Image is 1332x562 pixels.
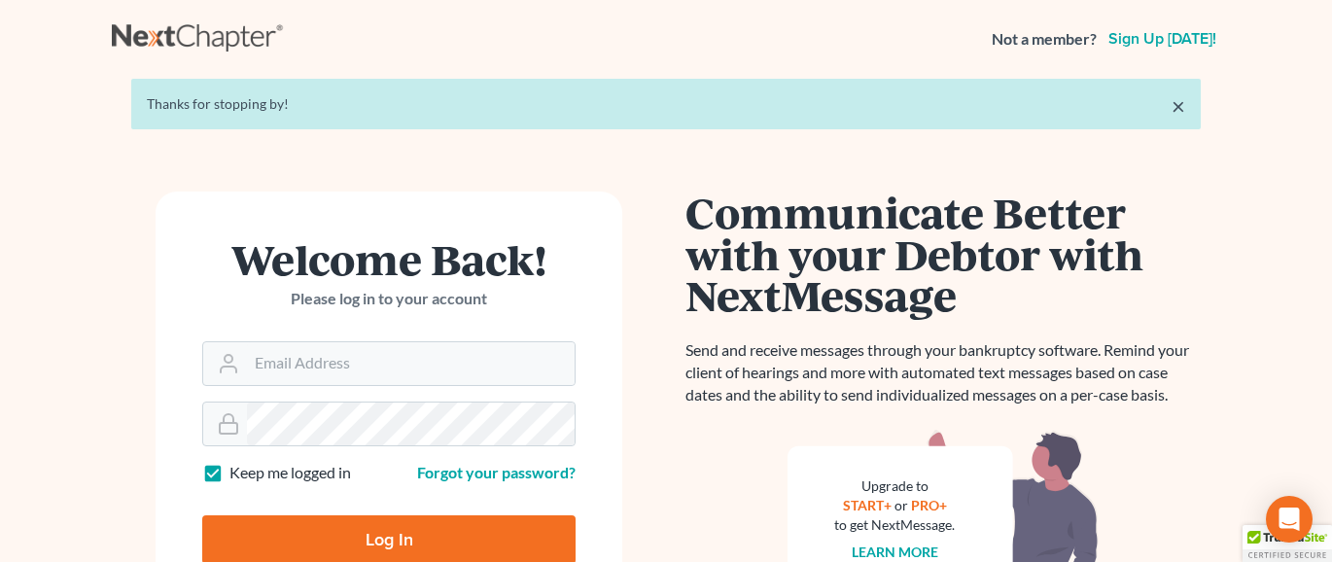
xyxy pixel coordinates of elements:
[417,463,576,481] a: Forgot your password?
[147,94,1185,114] div: Thanks for stopping by!
[1172,94,1185,118] a: ×
[1243,525,1332,562] div: TrustedSite Certified
[852,544,938,560] a: Learn more
[894,497,908,513] span: or
[229,462,351,484] label: Keep me logged in
[685,192,1201,316] h1: Communicate Better with your Debtor with NextMessage
[834,476,955,496] div: Upgrade to
[247,342,575,385] input: Email Address
[202,288,576,310] p: Please log in to your account
[202,238,576,280] h1: Welcome Back!
[834,515,955,535] div: to get NextMessage.
[1104,31,1220,47] a: Sign up [DATE]!
[911,497,947,513] a: PRO+
[685,339,1201,406] p: Send and receive messages through your bankruptcy software. Remind your client of hearings and mo...
[843,497,892,513] a: START+
[992,28,1097,51] strong: Not a member?
[1266,496,1313,543] div: Open Intercom Messenger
